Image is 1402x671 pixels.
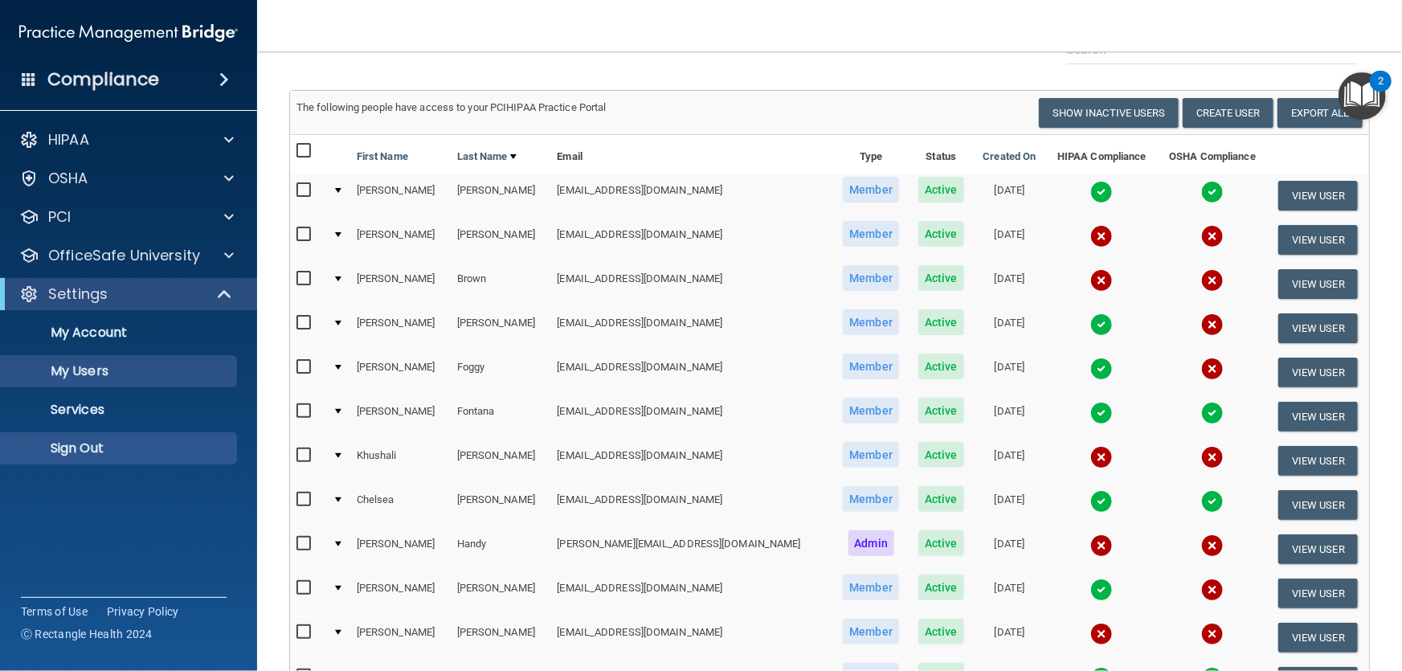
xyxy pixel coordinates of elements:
img: tick.e7d51cea.svg [1090,181,1113,203]
span: Member [843,442,899,468]
td: [DATE] [973,616,1045,660]
td: [PERSON_NAME] [350,306,451,350]
span: Active [918,619,964,644]
td: [DATE] [973,571,1045,616]
span: Active [918,177,964,203]
td: [PERSON_NAME] [350,395,451,439]
button: View User [1278,402,1358,432]
p: Services [10,402,230,418]
img: cross.ca9f0e7f.svg [1090,623,1113,645]
th: OSHA Compliance [1158,135,1267,174]
span: Member [843,619,899,644]
img: tick.e7d51cea.svg [1090,402,1113,424]
a: Settings [19,284,233,304]
img: tick.e7d51cea.svg [1090,579,1113,601]
td: Handy [451,527,551,571]
th: Type [833,135,909,174]
a: Terms of Use [21,603,88,620]
span: Ⓒ Rectangle Health 2024 [21,626,153,642]
td: [EMAIL_ADDRESS][DOMAIN_NAME] [551,350,834,395]
img: tick.e7d51cea.svg [1201,402,1224,424]
td: [PERSON_NAME] [451,616,551,660]
td: [PERSON_NAME] [451,306,551,350]
span: Member [843,221,899,247]
img: cross.ca9f0e7f.svg [1090,446,1113,468]
td: [EMAIL_ADDRESS][DOMAIN_NAME] [551,483,834,527]
div: 2 [1378,81,1384,102]
p: OfficeSafe University [48,246,200,265]
td: [EMAIL_ADDRESS][DOMAIN_NAME] [551,571,834,616]
a: OfficeSafe University [19,246,234,265]
td: [EMAIL_ADDRESS][DOMAIN_NAME] [551,218,834,262]
p: My Account [10,325,230,341]
td: [PERSON_NAME] [350,571,451,616]
td: [PERSON_NAME] [350,262,451,306]
p: My Users [10,363,230,379]
p: Sign Out [10,440,230,456]
span: Member [843,265,899,291]
td: [DATE] [973,527,1045,571]
p: Settings [48,284,108,304]
td: [DATE] [973,395,1045,439]
td: [DATE] [973,350,1045,395]
button: View User [1278,358,1358,387]
td: [DATE] [973,174,1045,218]
button: Open Resource Center, 2 new notifications [1339,72,1386,120]
span: Member [843,354,899,379]
button: View User [1278,181,1358,211]
iframe: Drift Widget Chat Controller [1124,557,1383,621]
span: Member [843,398,899,423]
td: [PERSON_NAME] [350,218,451,262]
a: Created On [983,147,1036,166]
td: [EMAIL_ADDRESS][DOMAIN_NAME] [551,306,834,350]
td: [PERSON_NAME] [350,174,451,218]
img: cross.ca9f0e7f.svg [1090,534,1113,557]
a: Privacy Policy [107,603,179,620]
td: Fontana [451,395,551,439]
img: cross.ca9f0e7f.svg [1090,269,1113,292]
td: [EMAIL_ADDRESS][DOMAIN_NAME] [551,395,834,439]
td: [PERSON_NAME] [451,439,551,483]
span: Member [843,177,899,203]
img: tick.e7d51cea.svg [1090,490,1113,513]
td: [DATE] [973,439,1045,483]
span: Member [843,575,899,600]
a: Last Name [457,147,517,166]
p: PCI [48,207,71,227]
th: Status [909,135,973,174]
img: cross.ca9f0e7f.svg [1201,358,1224,380]
td: [PERSON_NAME] [451,483,551,527]
span: Member [843,309,899,335]
span: Active [918,442,964,468]
button: Show Inactive Users [1039,98,1179,128]
span: Active [918,398,964,423]
img: cross.ca9f0e7f.svg [1090,225,1113,248]
td: [DATE] [973,483,1045,527]
td: [DATE] [973,306,1045,350]
button: View User [1278,269,1358,299]
td: [PERSON_NAME] [350,527,451,571]
img: tick.e7d51cea.svg [1090,313,1113,336]
td: [PERSON_NAME] [350,616,451,660]
td: [EMAIL_ADDRESS][DOMAIN_NAME] [551,616,834,660]
span: The following people have access to your PCIHIPAA Practice Portal [296,101,607,113]
img: cross.ca9f0e7f.svg [1201,225,1224,248]
td: Chelsea [350,483,451,527]
td: [PERSON_NAME] [350,350,451,395]
td: [PERSON_NAME] [451,571,551,616]
p: OSHA [48,169,88,188]
button: View User [1278,623,1358,653]
button: Create User [1183,98,1273,128]
span: Active [918,221,964,247]
span: Active [918,354,964,379]
img: tick.e7d51cea.svg [1201,181,1224,203]
a: OSHA [19,169,234,188]
button: View User [1278,534,1358,564]
img: cross.ca9f0e7f.svg [1201,313,1224,336]
span: Active [918,486,964,512]
span: Active [918,575,964,600]
span: Member [843,486,899,512]
td: [PERSON_NAME][EMAIL_ADDRESS][DOMAIN_NAME] [551,527,834,571]
th: Email [551,135,834,174]
td: [EMAIL_ADDRESS][DOMAIN_NAME] [551,262,834,306]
